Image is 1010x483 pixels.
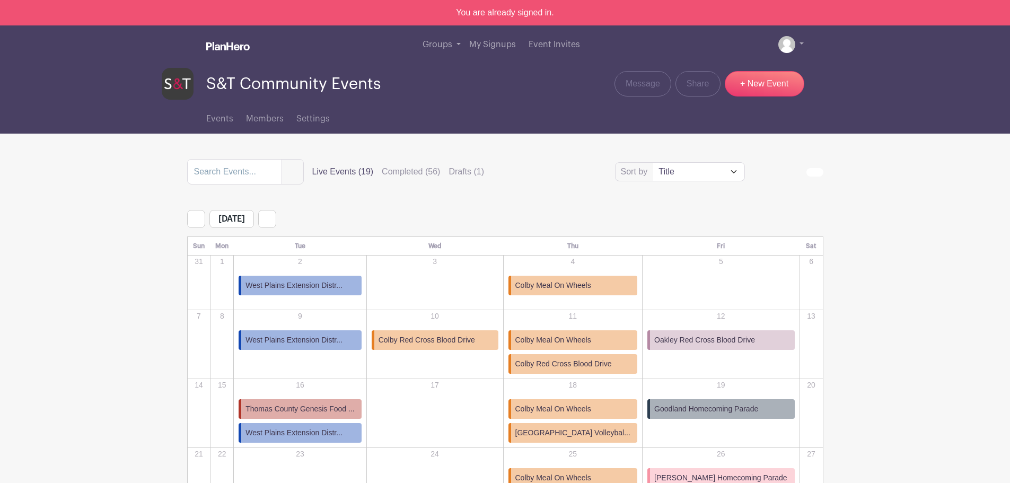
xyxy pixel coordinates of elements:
div: order and view [770,168,823,177]
img: default-ce2991bfa6775e67f084385cd625a349d9dcbb7a52a09fb2fda1e96e2d18dcdb.png [778,36,795,53]
a: Settings [296,100,330,134]
label: Live Events (19) [312,165,374,178]
a: Share [675,71,721,96]
label: Drafts (1) [449,165,484,178]
a: Members [246,100,284,134]
span: [GEOGRAPHIC_DATA] Volleybal... [515,427,630,438]
span: Colby Red Cross Blood Drive [379,335,475,346]
p: 12 [643,311,798,322]
th: Fri [643,237,800,256]
input: Search Events... [187,159,282,185]
div: filters [312,165,493,178]
p: 6 [801,256,822,267]
a: Groups [418,25,466,64]
p: 25 [504,449,642,460]
span: Groups [423,40,452,49]
a: Event Invites [524,25,584,64]
span: S&T Community Events [206,75,381,93]
a: [GEOGRAPHIC_DATA] Volleybal... [508,423,638,443]
img: s-and-t-logo-planhero.png [162,68,194,100]
th: Wed [366,237,503,256]
p: 27 [801,449,822,460]
span: My Signups [469,40,516,49]
a: West Plains Extension Distr... [239,330,361,350]
th: Sat [800,237,823,256]
span: Colby Meal On Wheels [515,280,591,291]
span: Settings [296,115,330,123]
a: Colby Meal On Wheels [508,399,638,419]
label: Sort by [621,165,651,178]
a: My Signups [465,25,520,64]
a: Colby Meal On Wheels [508,276,638,295]
p: 5 [643,256,798,267]
p: 14 [188,380,210,391]
p: 3 [367,256,503,267]
p: 31 [188,256,210,267]
th: Mon [210,237,234,256]
p: 21 [188,449,210,460]
p: 2 [234,256,365,267]
th: Tue [234,237,366,256]
p: 1 [211,256,233,267]
p: 19 [643,380,798,391]
span: Events [206,115,233,123]
p: 8 [211,311,233,322]
span: West Plains Extension Distr... [245,427,342,438]
a: Colby Red Cross Blood Drive [508,354,638,374]
span: Members [246,115,284,123]
th: Thu [503,237,643,256]
p: 24 [367,449,503,460]
span: Event Invites [529,40,580,49]
span: Share [687,77,709,90]
a: Oakley Red Cross Blood Drive [647,330,794,350]
p: 11 [504,311,642,322]
span: [DATE] [209,210,254,228]
a: Colby Meal On Wheels [508,330,638,350]
span: Colby Red Cross Blood Drive [515,358,612,370]
p: 10 [367,311,503,322]
a: West Plains Extension Distr... [239,276,361,295]
span: Goodland Homecoming Parade [654,403,758,415]
span: Thomas County Genesis Food ... [245,403,354,415]
a: West Plains Extension Distr... [239,423,361,443]
p: 22 [211,449,233,460]
span: West Plains Extension Distr... [245,280,342,291]
p: 26 [643,449,798,460]
a: Message [614,71,671,96]
a: Colby Red Cross Blood Drive [372,330,498,350]
a: Events [206,100,233,134]
p: 16 [234,380,365,391]
p: 13 [801,311,822,322]
p: 18 [504,380,642,391]
img: logo_white-6c42ec7e38ccf1d336a20a19083b03d10ae64f83f12c07503d8b9e83406b4c7d.svg [206,42,250,50]
p: 20 [801,380,822,391]
p: 15 [211,380,233,391]
span: Oakley Red Cross Blood Drive [654,335,755,346]
a: Thomas County Genesis Food ... [239,399,361,419]
p: 23 [234,449,365,460]
p: 7 [188,311,210,322]
span: West Plains Extension Distr... [245,335,342,346]
a: Goodland Homecoming Parade [647,399,794,419]
span: Colby Meal On Wheels [515,403,591,415]
span: Message [626,77,660,90]
p: 9 [234,311,365,322]
a: + New Event [725,71,804,96]
p: 4 [504,256,642,267]
label: Completed (56) [382,165,440,178]
span: Colby Meal On Wheels [515,335,591,346]
p: 17 [367,380,503,391]
th: Sun [187,237,210,256]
